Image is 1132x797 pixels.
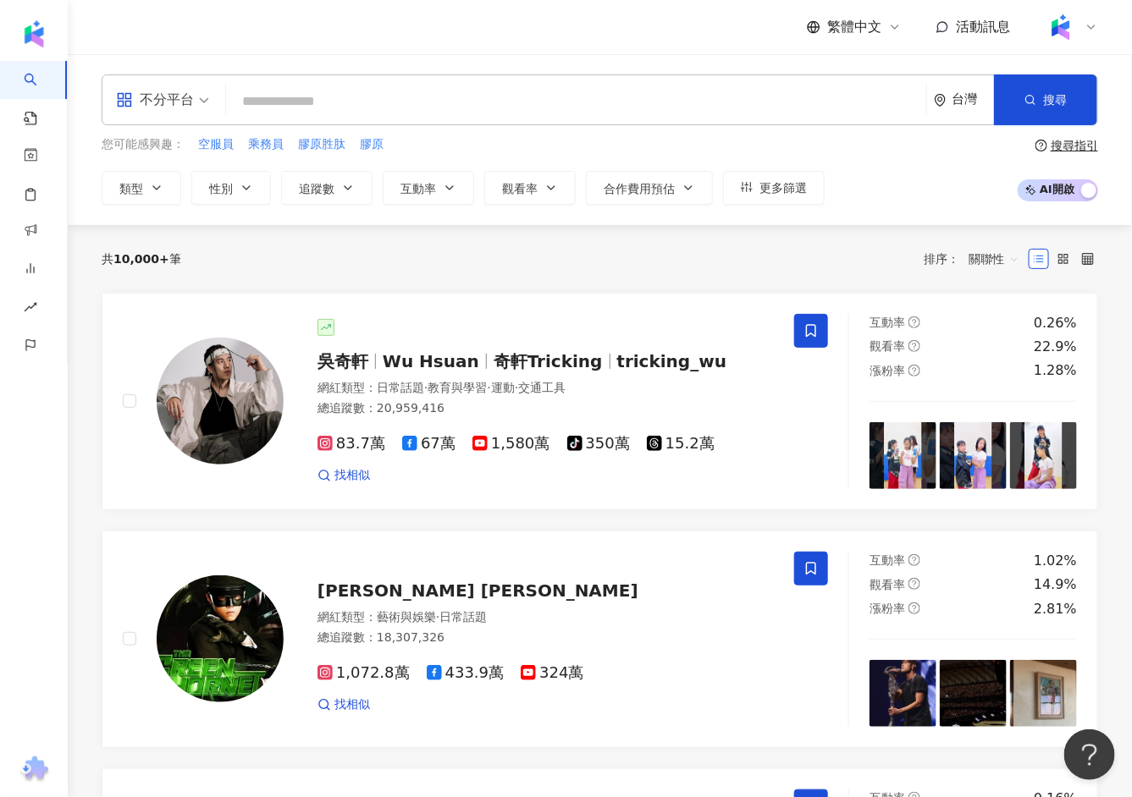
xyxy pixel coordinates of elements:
[191,171,271,205] button: 性別
[402,435,456,453] span: 67萬
[1010,422,1077,489] img: post-image
[956,19,1010,35] span: 活動訊息
[102,252,181,266] div: 共 筆
[318,467,370,484] a: 找相似
[940,422,1007,489] img: post-image
[248,136,284,153] span: 乘務員
[318,380,774,397] div: 網紅類型 ：
[113,252,169,266] span: 10,000+
[1034,361,1077,380] div: 1.28%
[157,338,284,464] img: KOL Avatar
[1043,93,1067,107] span: 搜尋
[952,92,994,107] div: 台灣
[377,610,436,624] span: 藝術與娛樂
[521,664,583,682] span: 324萬
[119,182,143,195] span: 類型
[870,316,905,329] span: 互動率
[502,182,538,195] span: 觀看率
[870,422,936,489] img: post-image
[994,74,1097,125] button: 搜尋
[428,381,487,394] span: 教育與學習
[870,553,905,567] span: 互動率
[870,578,905,591] span: 觀看率
[24,290,37,328] span: rise
[1045,11,1077,43] img: Kolr%20app%20icon%20%281%29.png
[281,171,373,205] button: 追蹤數
[102,530,1098,748] a: KOL Avatar[PERSON_NAME] [PERSON_NAME]網紅類型：藝術與娛樂·日常話題總追蹤數：18,307,3261,072.8萬433.9萬324萬找相似互動率questi...
[827,18,881,36] span: 繁體中文
[318,435,385,453] span: 83.7萬
[360,136,384,153] span: 膠原
[318,580,638,601] span: [PERSON_NAME] [PERSON_NAME]
[18,756,51,783] img: chrome extension
[102,171,181,205] button: 類型
[723,171,825,205] button: 更多篩選
[924,245,1029,272] div: 排序：
[436,610,439,624] span: ·
[759,181,807,195] span: 更多篩選
[870,602,905,615] span: 漲粉率
[427,664,505,682] span: 433.9萬
[318,629,774,646] div: 總追蹤數 ： 18,307,326
[908,365,920,377] span: question-circle
[908,316,920,328] span: question-circle
[1064,729,1115,780] iframe: Help Scout Beacon - Open
[297,135,346,154] button: 膠原胜肽
[318,351,368,371] span: 吳奇軒
[908,578,920,590] span: question-circle
[299,182,334,195] span: 追蹤數
[318,400,774,417] div: 總追蹤數 ： 20,959,416
[424,381,428,394] span: ·
[383,171,474,205] button: 互動率
[247,135,284,154] button: 乘務員
[383,351,479,371] span: Wu Hsuan
[359,135,384,154] button: 膠原
[102,293,1098,510] a: KOL Avatar吳奇軒Wu Hsuan奇軒Trickingtricking_wu網紅類型：日常話題·教育與學習·運動·交通工具總追蹤數：20,959,41683.7萬67萬1,580萬350...
[647,435,715,453] span: 15.2萬
[870,660,936,727] img: post-image
[377,381,424,394] span: 日常話題
[1034,600,1077,618] div: 2.81%
[908,554,920,566] span: question-circle
[586,171,713,205] button: 合作費用預估
[116,86,194,113] div: 不分平台
[318,609,774,626] div: 網紅類型 ：
[1034,575,1077,594] div: 14.9%
[934,94,947,107] span: environment
[491,381,515,394] span: 運動
[1051,139,1098,152] div: 搜尋指引
[102,136,185,153] span: 您可能感興趣：
[604,182,675,195] span: 合作費用預估
[334,696,370,713] span: 找相似
[969,245,1019,272] span: 關聯性
[567,435,630,453] span: 350萬
[1010,660,1077,727] img: post-image
[157,575,284,702] img: KOL Avatar
[908,602,920,614] span: question-circle
[1034,314,1077,333] div: 0.26%
[1034,552,1077,570] div: 1.02%
[439,610,487,624] span: 日常話題
[1034,338,1077,356] div: 22.9%
[400,182,436,195] span: 互動率
[518,381,566,394] span: 交通工具
[908,340,920,352] span: question-circle
[484,171,576,205] button: 觀看率
[1035,140,1047,151] span: question-circle
[116,91,133,108] span: appstore
[334,467,370,484] span: 找相似
[870,364,905,377] span: 漲粉率
[209,182,233,195] span: 性別
[318,664,410,682] span: 1,072.8萬
[318,696,370,713] a: 找相似
[940,660,1007,727] img: post-image
[487,381,490,394] span: ·
[870,339,905,353] span: 觀看率
[20,20,47,47] img: logo icon
[494,351,603,371] span: 奇軒Tricking
[24,61,58,127] a: search
[617,351,727,371] span: tricking_wu
[515,381,518,394] span: ·
[197,135,235,154] button: 空服員
[472,435,550,453] span: 1,580萬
